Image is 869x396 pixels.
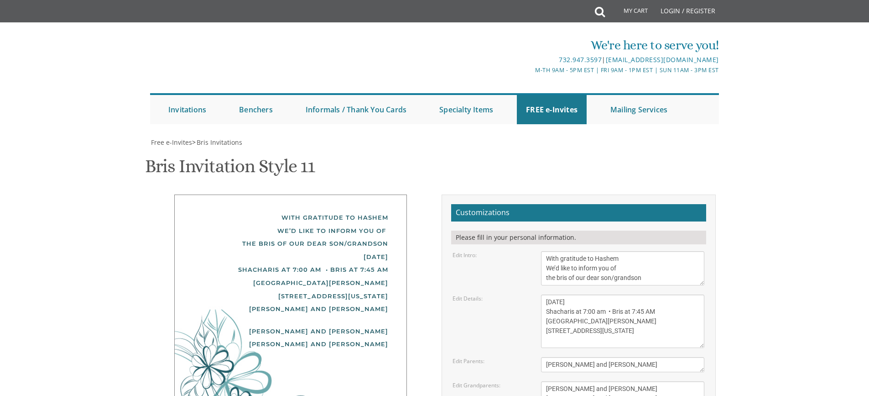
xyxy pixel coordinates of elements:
span: > [192,138,242,147]
div: We're here to serve you! [340,36,719,54]
div: [DATE] Shacharis at 7:00 am • Bris at 7:45 AM [GEOGRAPHIC_DATA][PERSON_NAME] [STREET_ADDRESS][US_... [193,250,388,302]
a: My Cart [604,1,654,24]
a: Informals / Thank You Cards [297,95,416,124]
textarea: [DATE] Shacharis at 7:00 am • Bris at 7:45 AM [GEOGRAPHIC_DATA][PERSON_NAME] [STREET_ADDRESS][US_... [541,295,704,348]
span: Bris Invitations [197,138,242,147]
div: | [340,54,719,65]
div: Please fill in your personal information. [451,231,706,244]
a: Bris Invitations [196,138,242,147]
span: Free e-Invites [151,138,192,147]
a: FREE e-Invites [517,95,587,124]
label: Edit Grandparents: [453,381,500,389]
label: Edit Details: [453,295,483,302]
a: Mailing Services [601,95,676,124]
div: [PERSON_NAME] and [PERSON_NAME] [PERSON_NAME] and [PERSON_NAME] [193,325,388,351]
a: [EMAIL_ADDRESS][DOMAIN_NAME] [606,55,719,64]
a: Free e-Invites [150,138,192,147]
a: Specialty Items [430,95,502,124]
label: Edit Intro: [453,251,477,259]
textarea: [PERSON_NAME] and [PERSON_NAME] [541,357,704,372]
div: M-Th 9am - 5pm EST | Fri 9am - 1pm EST | Sun 11am - 3pm EST [340,65,719,75]
a: Benchers [230,95,282,124]
label: Edit Parents: [453,357,484,365]
div: [PERSON_NAME] and [PERSON_NAME] [193,302,388,316]
a: Invitations [159,95,215,124]
div: With gratitude to Hashem We’d like to inform you of the bris of our dear son/grandson [193,211,388,250]
h2: Customizations [451,204,706,222]
h1: Bris Invitation Style 11 [145,156,315,183]
textarea: With gratitude to Hashem We’d like to inform you of the bris of our dear son/grandson [541,251,704,285]
a: 732.947.3597 [559,55,602,64]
